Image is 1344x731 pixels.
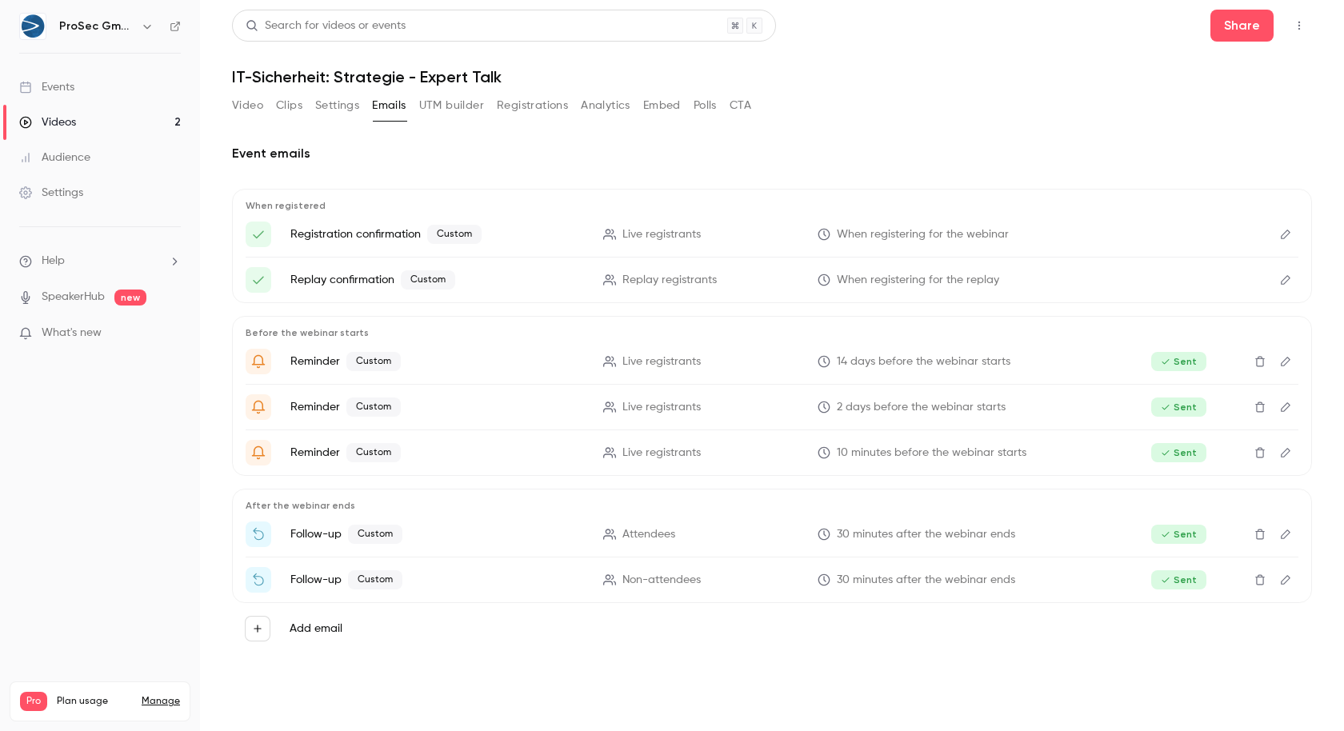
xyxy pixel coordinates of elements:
[20,14,46,39] img: ProSec GmbH
[346,352,401,371] span: Custom
[837,354,1010,370] span: 14 days before the webinar starts
[622,399,701,416] span: Live registrants
[348,525,402,544] span: Custom
[622,226,701,243] span: Live registrants
[346,443,401,462] span: Custom
[837,526,1015,543] span: 30 minutes after the webinar ends
[1273,267,1298,293] button: Edit
[497,93,568,118] button: Registrations
[1247,349,1273,374] button: Delete
[19,114,76,130] div: Videos
[19,79,74,95] div: Events
[290,270,584,290] p: Replay confirmation
[290,352,584,371] p: Reminder
[1273,567,1298,593] button: Edit
[19,185,83,201] div: Settings
[1247,394,1273,420] button: Delete
[622,572,701,589] span: Non-attendees
[59,18,134,34] h6: ProSec GmbH
[730,93,751,118] button: CTA
[290,621,342,637] label: Add email
[427,225,482,244] span: Custom
[246,222,1298,247] li: Sie sind dabei –IT-Sicherheit: Strategie - Expert Talk am 23.09. um 10:00 Uhr
[622,272,717,289] span: Replay registrants
[622,526,675,543] span: Attendees
[246,326,1298,339] p: Before the webinar starts
[419,93,484,118] button: UTM builder
[290,397,584,417] p: Reminder
[1151,352,1206,371] span: Sent
[57,695,132,708] span: Plan usage
[1247,440,1273,465] button: Delete
[315,93,359,118] button: Settings
[246,521,1298,547] li: Und jetzt? Ihre nächsten Schritte nach dem {{ event_name }}
[246,440,1298,465] li: Der {{ event_name }} startet gleich!
[837,445,1026,461] span: 10 minutes before the webinar starts
[276,93,302,118] button: Clips
[1273,440,1298,465] button: Edit
[622,354,701,370] span: Live registrants
[837,399,1006,416] span: 2 days before the webinar starts
[246,394,1298,420] li: Nur noch 2 Tage: IT-Sicherheit: Strategie - Expert Talk– hier ist Ihr Zugangslink
[19,150,90,166] div: Audience
[1151,397,1206,417] span: Sent
[114,290,146,306] span: new
[401,270,455,290] span: Custom
[1210,10,1274,42] button: Share
[42,253,65,270] span: Help
[694,93,717,118] button: Polls
[142,695,180,708] a: Manage
[232,144,1312,163] h2: Event emails
[1273,349,1298,374] button: Edit
[348,570,402,589] span: Custom
[1286,13,1312,38] button: Top Bar Actions
[20,692,47,711] span: Pro
[42,325,102,342] span: What's new
[837,226,1009,243] span: When registering for the webinar
[42,289,105,306] a: SpeakerHub
[581,93,630,118] button: Analytics
[232,67,1312,86] h1: IT-Sicherheit: Strategie - Expert Talk
[1151,443,1206,462] span: Sent
[1151,570,1206,589] span: Sent
[246,199,1298,212] p: When registered
[290,443,584,462] p: Reminder
[246,499,1298,512] p: After the webinar ends
[290,570,584,589] p: Follow-up
[1273,521,1298,547] button: Edit
[19,253,181,270] li: help-dropdown-opener
[246,567,1298,593] li: {{ event_name }}verpasst? Aufzeichnung ansehen
[622,445,701,461] span: Live registrants
[372,93,406,118] button: Emails
[1247,567,1273,593] button: Delete
[246,18,406,34] div: Search for videos or events
[232,93,263,118] button: Video
[346,397,401,417] span: Custom
[290,225,584,244] p: Registration confirmation
[643,93,681,118] button: Embed
[1247,521,1273,547] button: Delete
[246,267,1298,293] li: Sie sind dabei – Replay: {{ event_name }}!
[837,272,999,289] span: When registering for the replay
[290,525,584,544] p: Follow-up
[1273,222,1298,247] button: Edit
[837,572,1015,589] span: 30 minutes after the webinar ends
[246,349,1298,374] li: In zwei Wochen: IT-Sicherheit: Strategie - Expert Talk – Ihr Zugang
[1151,525,1206,544] span: Sent
[1273,394,1298,420] button: Edit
